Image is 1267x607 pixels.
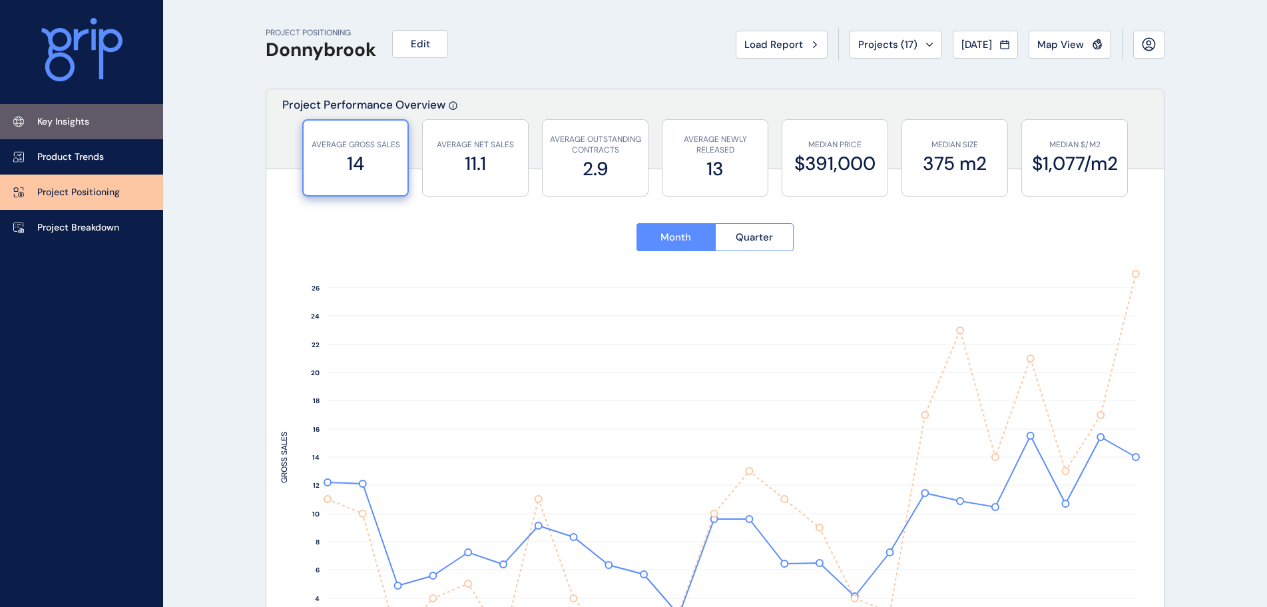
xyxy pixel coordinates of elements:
[736,31,828,59] button: Load Report
[315,594,320,603] text: 4
[744,38,803,51] span: Load Report
[961,38,992,51] span: [DATE]
[310,139,401,151] p: AVERAGE GROSS SALES
[310,151,401,177] label: 14
[429,151,521,177] label: 11.1
[316,566,320,574] text: 6
[312,453,320,462] text: 14
[311,368,320,377] text: 20
[266,39,376,61] h1: Donnybrook
[411,37,430,51] span: Edit
[392,30,448,58] button: Edit
[1029,31,1111,59] button: Map View
[37,221,119,235] p: Project Breakdown
[266,27,376,39] p: PROJECT POSITIONING
[313,396,320,405] text: 18
[909,151,1001,177] label: 375 m2
[1037,38,1084,51] span: Map View
[669,134,761,157] p: AVERAGE NEWLY RELEASED
[316,538,320,546] text: 8
[789,151,881,177] label: $391,000
[850,31,942,59] button: Projects (17)
[37,115,89,129] p: Key Insights
[549,134,641,157] p: AVERAGE OUTSTANDING CONTRACTS
[37,186,120,199] p: Project Positioning
[736,231,773,244] span: Quarter
[669,156,761,182] label: 13
[789,139,881,151] p: MEDIAN PRICE
[312,510,320,518] text: 10
[279,432,290,483] text: GROSS SALES
[953,31,1018,59] button: [DATE]
[429,139,521,151] p: AVERAGE NET SALES
[1029,139,1121,151] p: MEDIAN $/M2
[660,231,691,244] span: Month
[549,156,641,182] label: 2.9
[311,312,320,320] text: 24
[909,139,1001,151] p: MEDIAN SIZE
[312,284,320,293] text: 26
[37,151,104,164] p: Product Trends
[313,425,320,434] text: 16
[715,223,794,251] button: Quarter
[1029,151,1121,177] label: $1,077/m2
[313,481,320,490] text: 12
[312,340,320,349] text: 22
[636,223,715,251] button: Month
[858,38,917,51] span: Projects ( 17 )
[282,97,445,169] p: Project Performance Overview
